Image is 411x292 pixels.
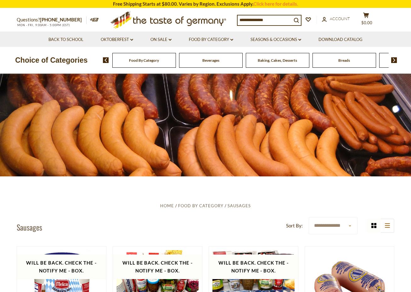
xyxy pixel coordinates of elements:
[330,16,350,21] span: Account
[318,36,363,43] a: Download Catalog
[189,36,233,43] a: Food By Category
[150,36,172,43] a: On Sale
[129,58,159,63] a: Food By Category
[228,203,251,208] a: Sausages
[40,17,82,22] a: [PHONE_NUMBER]
[338,58,350,63] a: Breads
[17,16,87,24] p: Questions?
[17,23,70,27] span: MON - FRI, 9:00AM - 5:00PM (EST)
[357,12,375,28] button: $0.00
[361,20,372,25] span: $0.00
[48,36,83,43] a: Back to School
[286,222,303,230] label: Sort By:
[160,203,174,208] a: Home
[103,57,109,63] img: previous arrow
[17,222,42,232] h1: Sausages
[251,36,301,43] a: Seasons & Occasions
[202,58,219,63] a: Beverages
[322,15,350,22] a: Account
[391,57,397,63] img: next arrow
[253,1,298,7] a: Click here for details.
[101,36,133,43] a: Oktoberfest
[178,203,223,208] a: Food By Category
[258,58,297,63] a: Baking, Cakes, Desserts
